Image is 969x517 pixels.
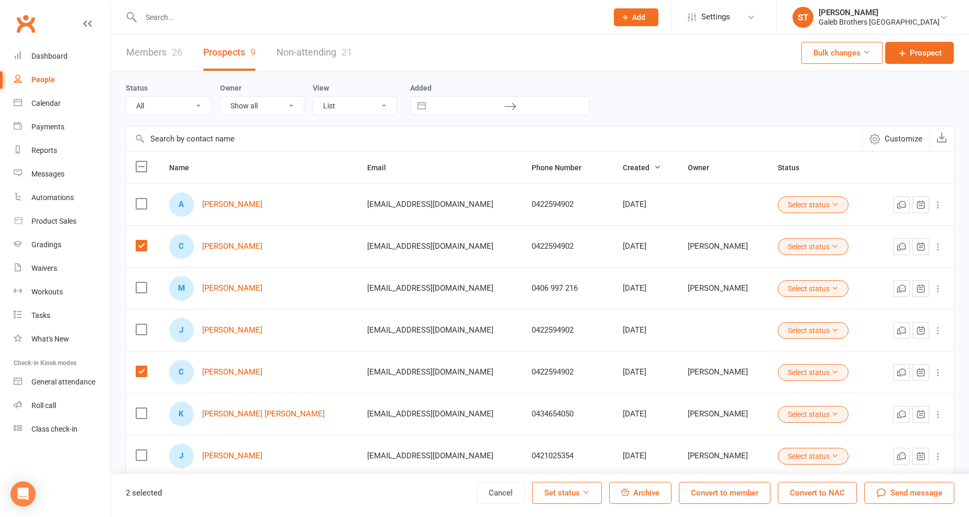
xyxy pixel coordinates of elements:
[532,410,604,419] div: 0434654050
[367,194,493,214] span: [EMAIL_ADDRESS][DOMAIN_NAME]
[14,186,111,210] a: Automations
[14,45,111,68] a: Dashboard
[138,10,600,25] input: Search...
[623,410,669,419] div: [DATE]
[614,8,658,26] button: Add
[632,13,645,21] span: Add
[169,192,194,217] div: Annabelle
[778,482,857,504] button: Convert to NAC
[132,488,162,498] span: selected
[31,401,56,410] div: Roll call
[532,284,604,293] div: 0406 997 216
[701,5,730,29] span: Settings
[202,326,262,335] a: [PERSON_NAME]
[203,35,256,71] a: Prospects9
[623,452,669,460] div: [DATE]
[14,370,111,394] a: General attendance kiosk mode
[532,200,604,209] div: 0422594902
[169,444,194,468] div: Jaxon
[623,242,669,251] div: [DATE]
[126,487,162,499] div: 2
[367,362,493,382] span: [EMAIL_ADDRESS][DOMAIN_NAME]
[14,92,111,115] a: Calendar
[31,99,61,107] div: Calendar
[688,284,759,293] div: [PERSON_NAME]
[367,163,398,172] span: Email
[202,410,325,419] a: [PERSON_NAME] [PERSON_NAME]
[609,482,671,504] button: Archive
[31,146,57,155] div: Reports
[169,402,194,426] div: Kohen
[31,52,68,60] div: Dashboard
[14,233,111,257] a: Gradings
[778,448,849,465] button: Select status
[778,322,849,339] button: Select status
[367,278,493,298] span: [EMAIL_ADDRESS][DOMAIN_NAME]
[277,35,352,71] a: Non-attending21
[778,280,849,297] button: Select status
[532,452,604,460] div: 0421025354
[688,161,721,174] button: Owner
[313,84,329,92] label: View
[688,368,759,377] div: [PERSON_NAME]
[410,84,590,92] label: Added
[169,360,194,384] div: Candice
[14,304,111,327] a: Tasks
[202,452,262,460] a: [PERSON_NAME]
[367,320,493,340] span: [EMAIL_ADDRESS][DOMAIN_NAME]
[623,368,669,377] div: [DATE]
[688,163,721,172] span: Owner
[202,200,262,209] a: [PERSON_NAME]
[623,163,661,172] span: Created
[250,47,256,58] div: 9
[202,284,262,293] a: [PERSON_NAME]
[342,47,352,58] div: 21
[169,276,194,301] div: Monique
[31,217,76,225] div: Product Sales
[172,47,182,58] div: 26
[532,482,602,504] button: Set status
[31,288,63,296] div: Workouts
[862,126,929,151] button: Customize
[13,10,39,37] a: Clubworx
[679,482,770,504] button: Convert to member
[532,161,593,174] button: Phone Number
[31,425,78,433] div: Class check-in
[623,161,661,174] button: Created
[169,318,194,343] div: Judah
[864,482,954,504] button: Send message
[14,417,111,441] a: Class kiosk mode
[801,42,883,64] button: Bulk changes
[890,487,942,499] span: Send message
[31,264,57,272] div: Waivers
[14,210,111,233] a: Product Sales
[819,17,940,27] div: Galeb Brothers [GEOGRAPHIC_DATA]
[202,242,262,251] a: [PERSON_NAME]
[778,163,811,172] span: Status
[10,481,36,507] div: Open Intercom Messenger
[14,257,111,280] a: Waivers
[778,406,849,423] button: Select status
[126,126,862,151] input: Search by contact name
[169,163,201,172] span: Name
[688,242,759,251] div: [PERSON_NAME]
[31,240,61,249] div: Gradings
[778,364,849,381] button: Select status
[623,326,669,335] div: [DATE]
[126,84,148,92] label: Status
[819,8,940,17] div: [PERSON_NAME]
[910,47,942,59] span: Prospect
[885,133,922,145] span: Customize
[14,280,111,304] a: Workouts
[532,242,604,251] div: 0422594902
[169,161,201,174] button: Name
[778,161,811,174] button: Status
[31,123,64,131] div: Payments
[367,236,493,256] span: [EMAIL_ADDRESS][DOMAIN_NAME]
[367,446,493,466] span: [EMAIL_ADDRESS][DOMAIN_NAME]
[778,196,849,213] button: Select status
[623,284,669,293] div: [DATE]
[532,326,604,335] div: 0422594902
[14,139,111,162] a: Reports
[477,482,525,504] button: Cancel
